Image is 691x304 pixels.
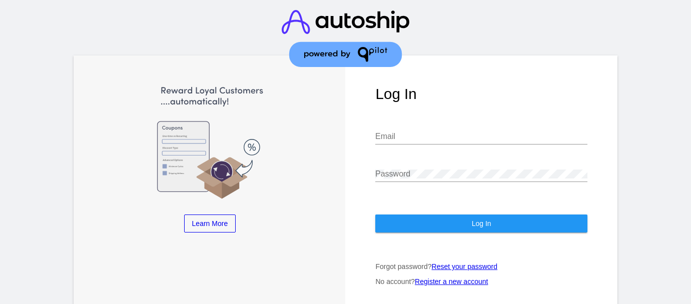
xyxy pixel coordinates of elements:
[432,262,498,270] a: Reset your password
[375,277,587,285] p: No account?
[375,214,587,232] button: Log In
[415,277,488,285] a: Register a new account
[375,262,587,270] p: Forgot password?
[375,85,587,102] h1: Log In
[472,219,491,227] span: Log In
[192,219,228,227] span: Learn More
[375,132,587,141] input: Email
[184,214,236,232] a: Learn More
[104,85,316,199] img: Apply Coupons Automatically to Scheduled Orders with QPilot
